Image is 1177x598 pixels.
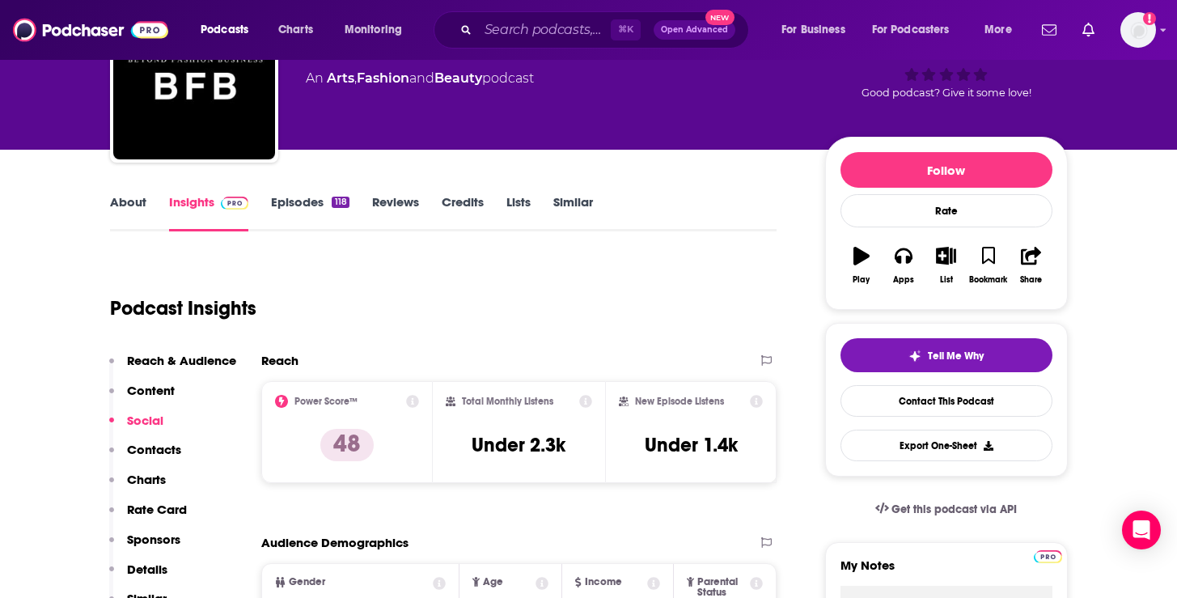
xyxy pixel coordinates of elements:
[472,433,565,457] h3: Under 2.3k
[1143,12,1156,25] svg: Add a profile image
[409,70,434,86] span: and
[840,558,1052,586] label: My Notes
[1020,275,1042,285] div: Share
[109,413,163,443] button: Social
[967,236,1010,295] button: Bookmark
[127,502,187,517] p: Rate Card
[127,353,236,368] p: Reach & Audience
[109,502,187,532] button: Rate Card
[483,577,503,587] span: Age
[201,19,248,41] span: Podcasts
[940,275,953,285] div: List
[840,338,1052,372] button: tell me why sparkleTell Me Why
[840,194,1052,227] div: Rate
[127,532,180,547] p: Sponsors
[705,10,735,25] span: New
[1076,16,1101,44] a: Show notifications dropdown
[261,535,409,550] h2: Audience Demographics
[372,194,419,231] a: Reviews
[611,19,641,40] span: ⌘ K
[221,197,249,210] img: Podchaser Pro
[109,472,166,502] button: Charts
[109,562,167,592] button: Details
[872,19,950,41] span: For Podcasters
[110,296,256,320] h1: Podcast Insights
[354,70,357,86] span: ,
[862,87,1031,99] span: Good podcast? Give it some love!
[189,17,269,43] button: open menu
[654,20,735,40] button: Open AdvancedNew
[553,194,593,231] a: Similar
[357,70,409,86] a: Fashion
[434,70,482,86] a: Beauty
[770,17,866,43] button: open menu
[109,532,180,562] button: Sponsors
[127,383,175,398] p: Content
[345,19,402,41] span: Monitoring
[661,26,728,34] span: Open Advanced
[883,236,925,295] button: Apps
[984,19,1012,41] span: More
[306,69,534,88] div: An podcast
[109,442,181,472] button: Contacts
[278,19,313,41] span: Charts
[840,152,1052,188] button: Follow
[891,503,1017,516] span: Get this podcast via API
[333,17,423,43] button: open menu
[840,385,1052,417] a: Contact This Podcast
[449,11,764,49] div: Search podcasts, credits, & more...
[271,194,349,231] a: Episodes118
[893,275,914,285] div: Apps
[862,490,1031,529] a: Get this podcast via API
[478,17,611,43] input: Search podcasts, credits, & more...
[1034,548,1062,563] a: Pro website
[327,70,354,86] a: Arts
[973,17,1032,43] button: open menu
[1035,16,1063,44] a: Show notifications dropdown
[506,194,531,231] a: Lists
[853,275,870,285] div: Play
[969,275,1007,285] div: Bookmark
[1034,550,1062,563] img: Podchaser Pro
[109,353,236,383] button: Reach & Audience
[1120,12,1156,48] button: Show profile menu
[635,396,724,407] h2: New Episode Listens
[585,577,622,587] span: Income
[289,577,325,587] span: Gender
[127,562,167,577] p: Details
[127,472,166,487] p: Charts
[862,17,973,43] button: open menu
[320,429,374,461] p: 48
[1120,12,1156,48] img: User Profile
[13,15,168,45] img: Podchaser - Follow, Share and Rate Podcasts
[109,383,175,413] button: Content
[127,442,181,457] p: Contacts
[127,413,163,428] p: Social
[1010,236,1052,295] button: Share
[697,577,747,598] span: Parental Status
[268,17,323,43] a: Charts
[645,433,738,457] h3: Under 1.4k
[908,350,921,363] img: tell me why sparkle
[442,194,484,231] a: Credits
[462,396,553,407] h2: Total Monthly Listens
[110,194,146,231] a: About
[928,350,984,363] span: Tell Me Why
[840,430,1052,461] button: Export One-Sheet
[1122,511,1161,549] div: Open Intercom Messenger
[169,194,249,231] a: InsightsPodchaser Pro
[925,236,967,295] button: List
[294,396,358,407] h2: Power Score™
[1120,12,1156,48] span: Logged in as AutumnKatie
[332,197,349,208] div: 118
[840,236,883,295] button: Play
[781,19,845,41] span: For Business
[261,353,298,368] h2: Reach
